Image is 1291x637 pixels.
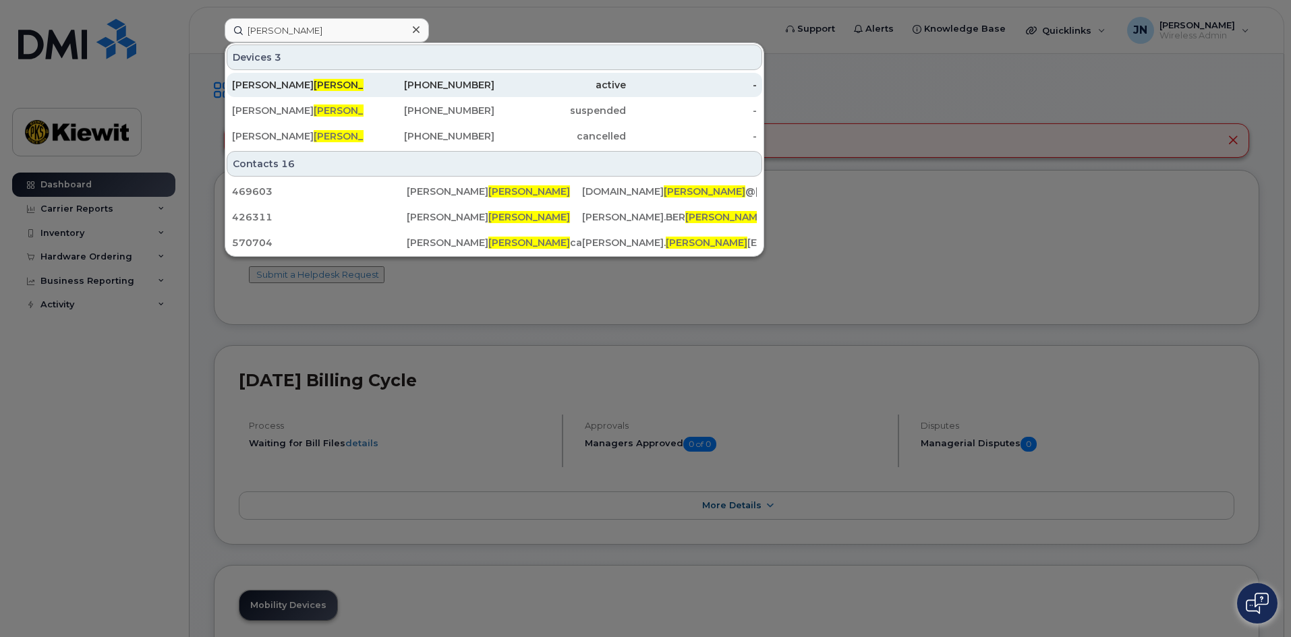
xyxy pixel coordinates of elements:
span: [PERSON_NAME] [664,185,745,198]
span: [PERSON_NAME] [314,130,395,142]
div: - [626,129,757,143]
span: [PERSON_NAME] [314,79,395,91]
div: [PERSON_NAME] [407,210,581,224]
div: 469603 [232,185,407,198]
span: [PERSON_NAME] [314,104,395,117]
div: active [494,78,626,92]
div: suspended [494,104,626,117]
span: [PERSON_NAME] [488,237,570,249]
span: [PERSON_NAME] [666,237,747,249]
div: - [626,78,757,92]
a: 469603[PERSON_NAME][PERSON_NAME][DOMAIN_NAME][PERSON_NAME]@[PERSON_NAME][DOMAIN_NAME] [227,179,762,204]
a: 570704[PERSON_NAME][PERSON_NAME]calco[PERSON_NAME].[PERSON_NAME][EMAIL_ADDRESS][PERSON_NAME][DOMA... [227,231,762,255]
div: Contacts [227,151,762,177]
div: [PHONE_NUMBER] [364,104,495,117]
span: 16 [281,157,295,171]
div: - [626,104,757,117]
div: 570704 [232,236,407,249]
div: [PERSON_NAME] [407,185,581,198]
div: Devices [227,44,762,70]
a: 426311[PERSON_NAME][PERSON_NAME][PERSON_NAME].BER[PERSON_NAME]@[PERSON_NAME][DOMAIN_NAME] [227,205,762,229]
img: Open chat [1246,593,1269,614]
div: [PERSON_NAME] PERTH AMBOY AIRCARD [232,78,364,92]
a: [PERSON_NAME][PERSON_NAME]- IPAD[PHONE_NUMBER]cancelled- [227,124,762,148]
div: [PERSON_NAME] - IPAD [232,129,364,143]
a: [PERSON_NAME][PERSON_NAME]PERTH AMBOY AIRCARD[PHONE_NUMBER]active- [227,73,762,97]
span: [PERSON_NAME] [488,211,570,223]
div: cancelled [494,129,626,143]
span: [PERSON_NAME] [488,185,570,198]
span: [PERSON_NAME] [685,211,767,223]
div: [PERSON_NAME]. [EMAIL_ADDRESS][PERSON_NAME][DOMAIN_NAME] [582,236,757,249]
div: 426311 [232,210,407,224]
div: [PHONE_NUMBER] [364,129,495,143]
span: 3 [275,51,281,64]
div: [DOMAIN_NAME] @[PERSON_NAME][DOMAIN_NAME] [582,185,757,198]
div: [PERSON_NAME] calco [407,236,581,249]
div: [PHONE_NUMBER] [364,78,495,92]
a: [PERSON_NAME][PERSON_NAME]HOTSPOT[PHONE_NUMBER]suspended- [227,98,762,123]
div: [PERSON_NAME] HOTSPOT [232,104,364,117]
div: [PERSON_NAME].BER @[PERSON_NAME][DOMAIN_NAME] [582,210,757,224]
